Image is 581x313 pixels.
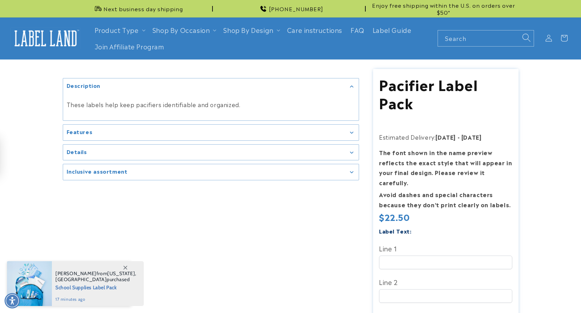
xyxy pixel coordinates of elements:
span: Care instructions [287,26,342,34]
strong: - [458,133,460,141]
label: Line 2 [379,276,512,287]
summary: Features [63,125,359,140]
a: Care instructions [283,22,346,38]
strong: [DATE] [435,133,456,141]
span: FAQ [351,26,364,34]
summary: Product Type [90,22,148,38]
a: Label Guide [369,22,416,38]
a: Join Affiliate Program [90,38,169,55]
div: Accessibility Menu [5,293,20,308]
summary: Inclusive assortment [63,164,359,180]
span: [PHONE_NUMBER] [269,5,323,12]
a: Shop By Design [223,25,273,34]
label: Label Text: [379,227,412,235]
summary: Description [63,78,359,94]
summary: Shop By Occasion [148,22,219,38]
h2: Description [67,82,101,89]
h2: Inclusive assortment [67,168,128,175]
span: Label Guide [373,26,412,34]
strong: The font shown in the name preview reflects the exact style that will appear in your final design... [379,148,512,187]
span: [PERSON_NAME] [55,270,96,277]
span: from , purchased [55,271,136,283]
h2: Details [67,148,87,155]
button: Search [519,30,534,46]
p: These labels help keep pacifiers identifiable and organized. [67,99,355,110]
p: Estimated Delivery: [379,132,512,142]
span: Shop By Occasion [153,26,210,34]
span: $22.50 [379,211,410,222]
a: FAQ [346,22,369,38]
span: Enjoy free shipping within the U.S. on orders over $50* [369,2,519,15]
h1: Pacifier Label Pack [379,75,512,111]
summary: Details [63,145,359,160]
h2: Features [67,128,93,135]
strong: Avoid dashes and special characters because they don’t print clearly on labels. [379,190,511,209]
img: Label Land [11,27,81,49]
summary: Shop By Design [219,22,283,38]
label: Line 1 [379,243,512,254]
a: Label Land [8,25,83,52]
span: Join Affiliate Program [95,42,164,50]
span: [US_STATE] [107,270,135,277]
strong: [DATE] [461,133,482,141]
a: Product Type [95,25,139,34]
span: [GEOGRAPHIC_DATA] [55,276,107,283]
span: Next business day shipping [103,5,183,12]
media-gallery: Gallery Viewer [63,69,359,180]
